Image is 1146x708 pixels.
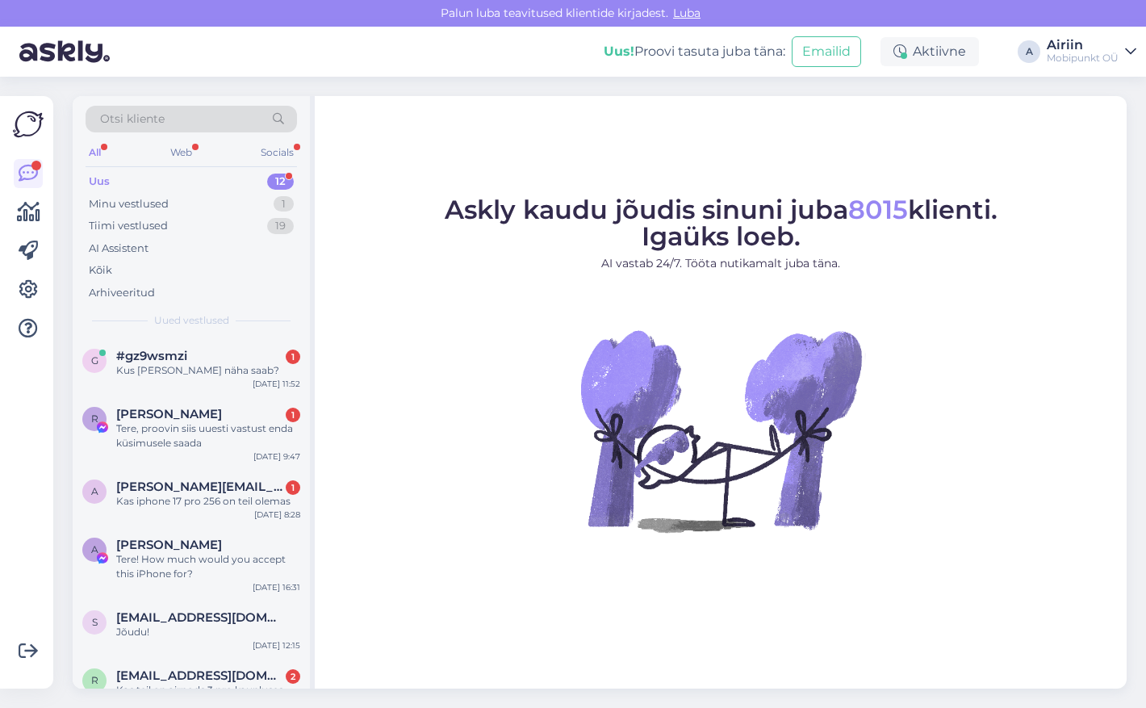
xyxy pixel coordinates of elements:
[91,485,98,497] span: a
[253,450,300,463] div: [DATE] 9:47
[116,668,284,683] span: Rasmusheinmaa777@gmail.com
[1018,40,1040,63] div: A
[257,142,297,163] div: Socials
[1047,52,1119,65] div: Mobipunkt OÜ
[91,543,98,555] span: A
[116,363,300,378] div: Kus [PERSON_NAME] näha saab?
[267,174,294,190] div: 12
[445,255,998,272] p: AI vastab 24/7. Tööta nutikamalt juba täna.
[286,408,300,422] div: 1
[116,610,284,625] span: sven@kirsimae.com
[445,194,998,252] span: Askly kaudu jõudis sinuni juba klienti. Igaüks loeb.
[668,6,705,20] span: Luba
[89,218,168,234] div: Tiimi vestlused
[89,262,112,279] div: Kõik
[286,669,300,684] div: 2
[116,552,300,581] div: Tere! How much would you accept this iPhone for?
[89,285,155,301] div: Arhiveeritud
[116,625,300,639] div: Jõudu!
[1047,39,1119,52] div: Airiin
[604,42,785,61] div: Proovi tasuta juba täna:
[89,174,110,190] div: Uus
[13,109,44,140] img: Askly Logo
[116,407,222,421] span: Reiko Reinau
[254,509,300,521] div: [DATE] 8:28
[286,480,300,495] div: 1
[575,285,866,576] img: No Chat active
[91,674,98,686] span: R
[848,194,908,225] span: 8015
[880,37,979,66] div: Aktiivne
[253,581,300,593] div: [DATE] 16:31
[792,36,861,67] button: Emailid
[100,111,165,128] span: Otsi kliente
[91,354,98,367] span: g
[286,350,300,364] div: 1
[604,44,634,59] b: Uus!
[89,196,169,212] div: Minu vestlused
[92,616,98,628] span: s
[86,142,104,163] div: All
[253,378,300,390] div: [DATE] 11:52
[253,639,300,651] div: [DATE] 12:15
[1047,39,1136,65] a: AiriinMobipunkt OÜ
[116,421,300,450] div: Tere, proovin siis uuesti vastust enda küsimusele saada
[267,218,294,234] div: 19
[274,196,294,212] div: 1
[91,413,98,425] span: R
[116,494,300,509] div: Kas iphone 17 pro 256 on teil olemas
[116,480,284,494] span: andres.alamaa@gmail.com
[116,349,187,363] span: #gz9wsmzi
[116,538,222,552] span: Aida Idimova
[89,241,148,257] div: AI Assistent
[154,313,229,328] span: Uued vestlused
[167,142,195,163] div: Web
